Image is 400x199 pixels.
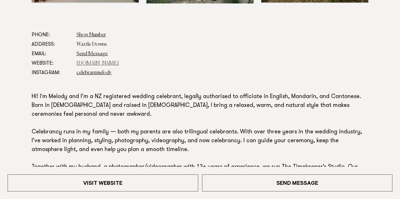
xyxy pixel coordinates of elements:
[32,40,71,49] dt: Address:
[32,30,71,40] dt: Phone:
[77,51,108,56] a: Send Message
[202,174,393,191] a: Send Message
[32,93,368,198] p: Hi! I'm Melody and I’m a NZ registered wedding celebrant, legally authorised to officiate in Engl...
[77,32,106,38] a: Show Number
[77,61,119,66] a: [DOMAIN_NAME]
[77,70,112,75] a: celebrantmelody
[77,40,368,49] dd: Wattle Downs
[32,49,71,59] dt: Email:
[32,59,71,68] dt: Website:
[8,174,198,191] a: Visit Website
[32,68,71,78] dt: Instagram:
